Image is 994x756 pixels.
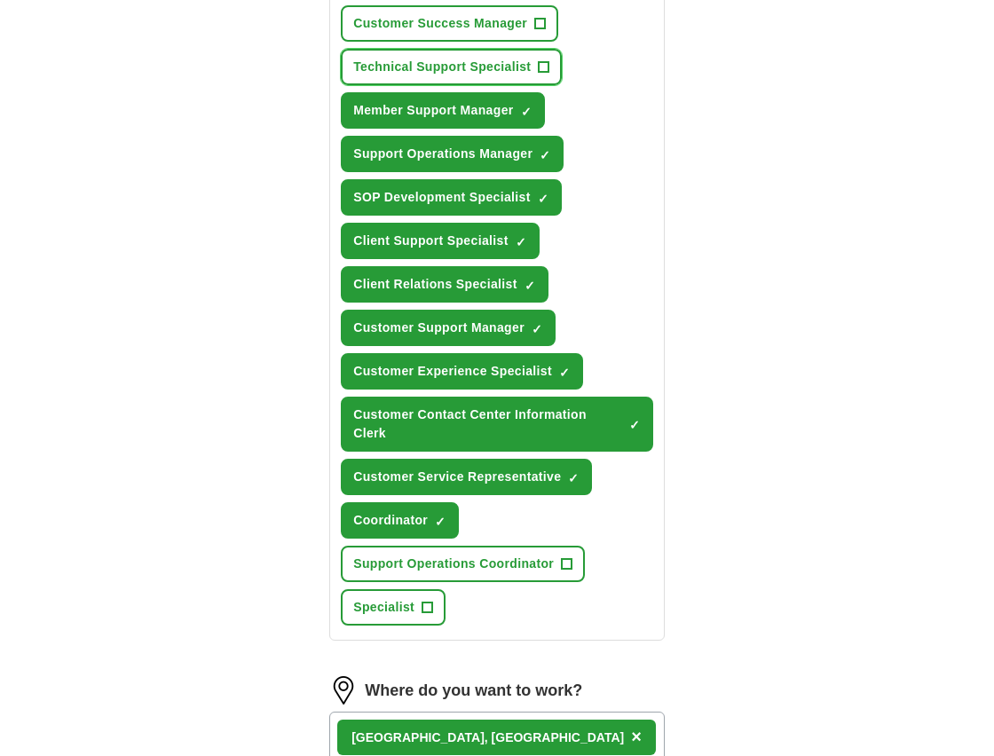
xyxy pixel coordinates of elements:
[540,148,550,162] span: ✓
[341,179,561,216] button: SOP Development Specialist✓
[353,555,554,573] span: Support Operations Coordinator
[329,676,358,705] img: location.png
[341,310,556,346] button: Customer Support Manager✓
[341,546,585,582] button: Support Operations Coordinator
[341,136,564,172] button: Support Operations Manager✓
[341,353,583,390] button: Customer Experience Specialist✓
[341,397,653,452] button: Customer Contact Center Information Clerk✓
[631,727,642,746] span: ×
[353,145,532,163] span: Support Operations Manager
[525,279,535,293] span: ✓
[353,406,622,443] span: Customer Contact Center Information Clerk
[353,58,531,76] span: Technical Support Specialist
[353,319,525,337] span: Customer Support Manager
[353,188,530,207] span: SOP Development Specialist
[341,223,539,259] button: Client Support Specialist✓
[353,101,513,120] span: Member Support Manager
[341,589,446,626] button: Specialist
[629,418,640,432] span: ✓
[341,92,544,129] button: Member Support Manager✓
[353,511,428,530] span: Coordinator
[351,728,624,747] div: [GEOGRAPHIC_DATA], [GEOGRAPHIC_DATA]
[341,459,592,495] button: Customer Service Representative✓
[353,598,414,617] span: Specialist
[353,232,508,250] span: Client Support Specialist
[353,275,517,294] span: Client Relations Specialist
[341,5,558,42] button: Customer Success Manager
[353,468,561,486] span: Customer Service Representative
[435,515,446,529] span: ✓
[521,105,532,119] span: ✓
[538,192,548,206] span: ✓
[559,366,570,380] span: ✓
[516,235,526,249] span: ✓
[631,724,642,751] button: ×
[341,266,548,303] button: Client Relations Specialist✓
[365,679,582,703] label: Where do you want to work?
[341,49,562,85] button: Technical Support Specialist
[353,362,552,381] span: Customer Experience Specialist
[353,14,527,33] span: Customer Success Manager
[532,322,542,336] span: ✓
[341,502,459,539] button: Coordinator✓
[568,471,579,485] span: ✓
